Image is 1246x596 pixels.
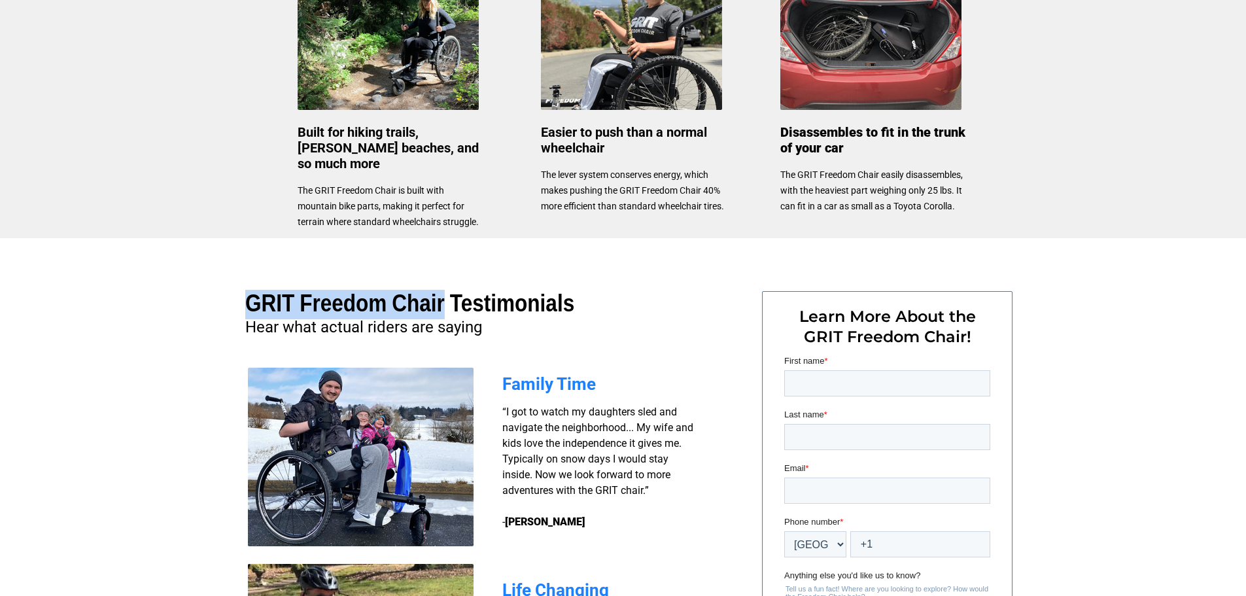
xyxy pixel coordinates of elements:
strong: [PERSON_NAME] [505,516,585,528]
span: “I got to watch my daughters sled and navigate the neighborhood... My wife and kids love the inde... [502,406,693,528]
span: GRIT Freedom Chair Testimonials [245,290,574,317]
span: Learn More About the GRIT Freedom Chair! [799,307,976,346]
span: The lever system conserves energy, which makes pushing the GRIT Freedom Chair 40% more efficient ... [541,169,724,211]
span: Disassembles to fit in the trunk of your car [780,124,965,156]
span: Easier to push than a normal wheelchair [541,124,707,156]
span: Family Time [502,374,596,394]
span: The GRIT Freedom Chair easily disassembles, with the heaviest part weighing only 25 lbs. It can f... [780,169,963,211]
span: Built for hiking trails, [PERSON_NAME] beaches, and so much more [298,124,479,171]
span: The GRIT Freedom Chair is built with mountain bike parts, making it perfect for terrain where sta... [298,185,479,227]
span: Hear what actual riders are saying [245,318,482,336]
